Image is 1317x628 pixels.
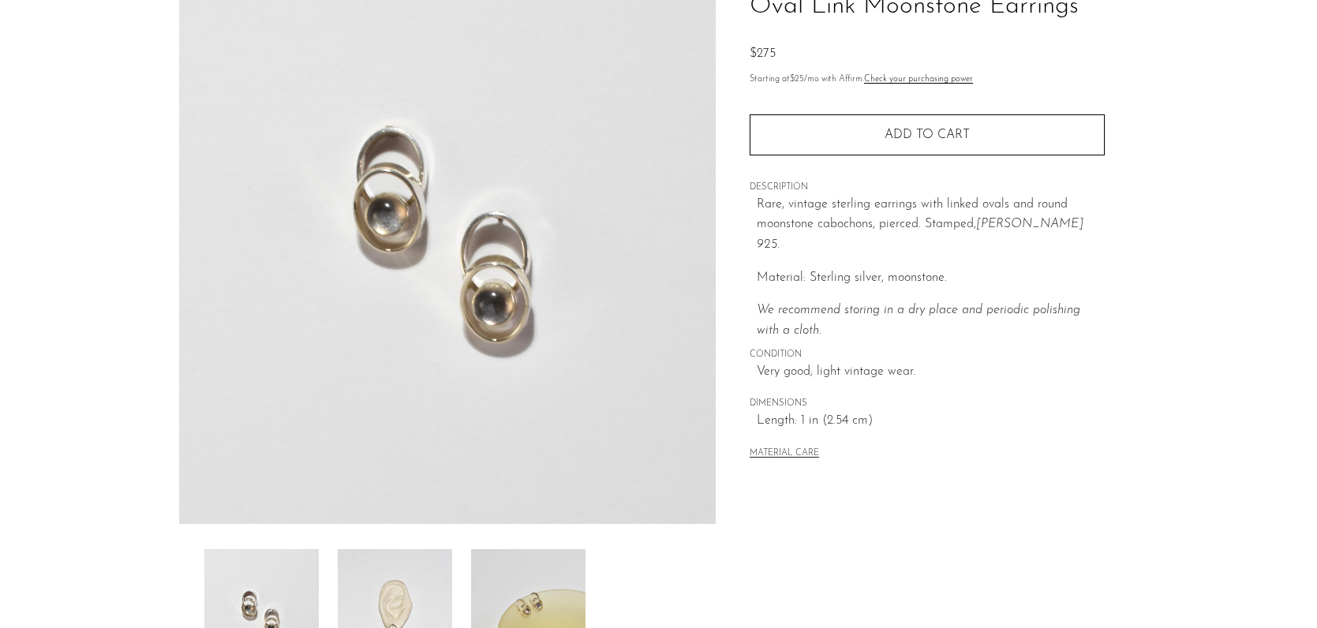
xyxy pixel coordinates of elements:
button: Add to cart [750,114,1105,155]
span: Very good; light vintage wear. [757,362,1105,383]
span: CONDITION [750,348,1105,362]
p: Starting at /mo with Affirm. [750,73,1105,87]
button: MATERIAL CARE [750,448,819,460]
i: We recommend storing in a dry place and periodic polishing with a cloth. [757,304,1080,337]
p: Rare, vintage sterling earrings with linked ovals and round moonstone cabochons, pierced. Stamped, [757,195,1105,256]
span: Length: 1 in (2.54 cm) [757,411,1105,432]
span: Add to cart [885,129,970,141]
span: $275 [750,47,776,60]
p: Material: Sterling silver, moonstone. [757,268,1105,289]
a: Check your purchasing power - Learn more about Affirm Financing (opens in modal) [864,75,973,84]
span: DIMENSIONS [750,397,1105,411]
span: $25 [790,75,804,84]
span: DESCRIPTION [750,181,1105,195]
